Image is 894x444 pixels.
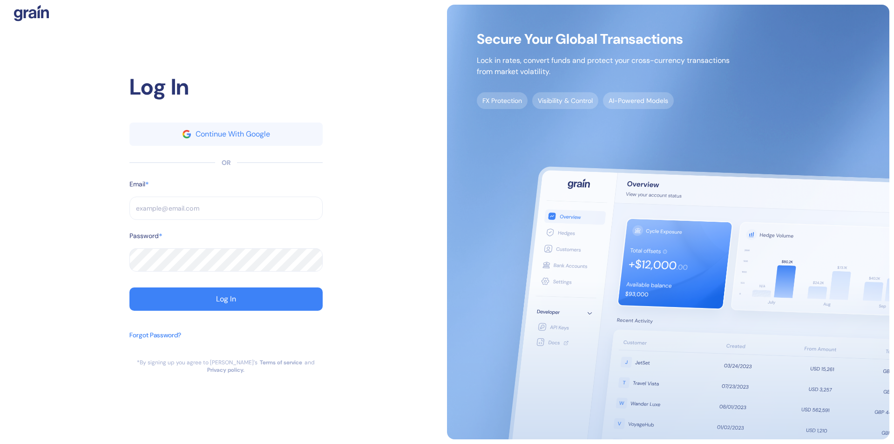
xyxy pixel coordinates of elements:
[603,92,674,109] span: AI-Powered Models
[137,359,257,366] div: *By signing up you agree to [PERSON_NAME]’s
[129,197,323,220] input: example@email.com
[129,179,145,189] label: Email
[222,158,230,168] div: OR
[196,130,270,138] div: Continue With Google
[14,5,49,21] img: logo
[477,34,730,44] span: Secure Your Global Transactions
[447,5,889,439] img: signup-main-image
[477,55,730,77] p: Lock in rates, convert funds and protect your cross-currency transactions from market volatility.
[260,359,302,366] a: Terms of service
[477,92,528,109] span: FX Protection
[305,359,315,366] div: and
[129,231,159,241] label: Password
[216,295,236,303] div: Log In
[129,330,181,340] div: Forgot Password?
[129,326,181,359] button: Forgot Password?
[183,130,191,138] img: google
[129,287,323,311] button: Log In
[129,70,323,104] div: Log In
[129,123,323,146] button: googleContinue With Google
[207,366,244,374] a: Privacy policy.
[532,92,598,109] span: Visibility & Control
